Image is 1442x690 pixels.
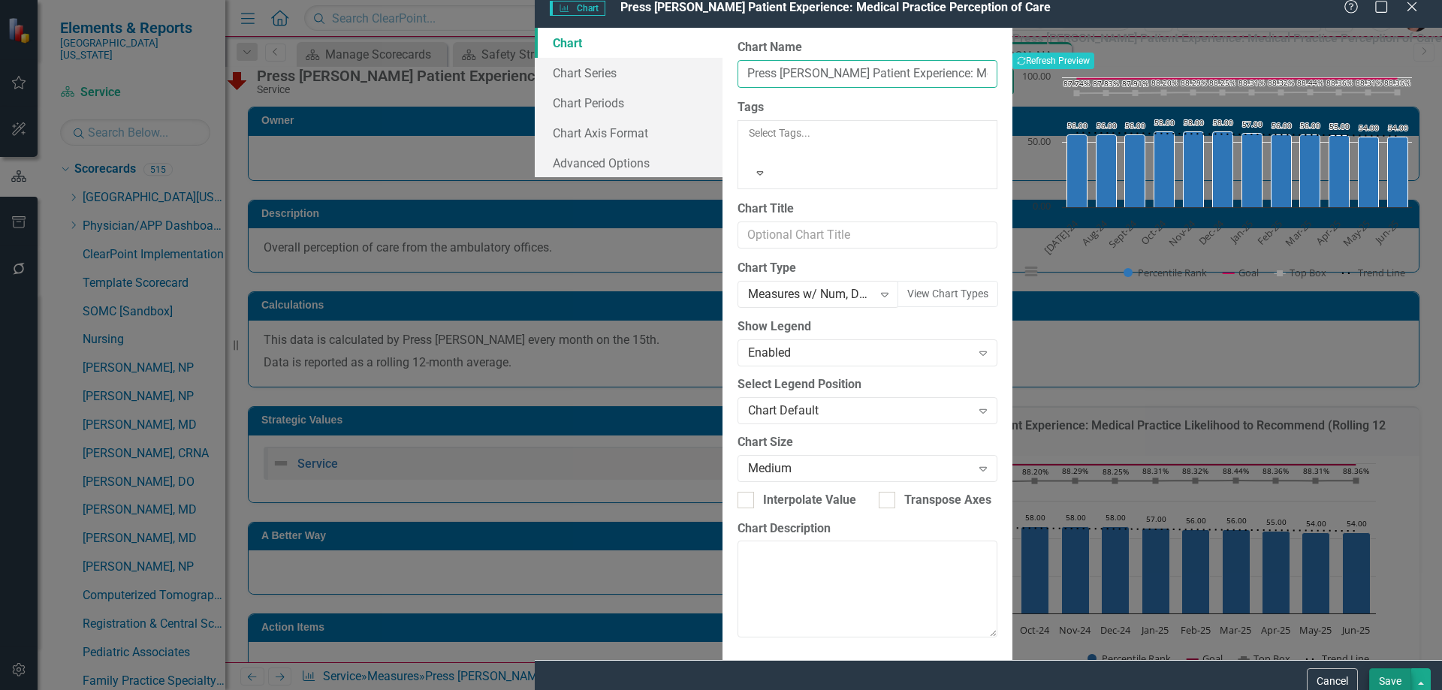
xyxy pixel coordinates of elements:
[1308,89,1314,95] path: Mar-25, 88.44. Top Box.
[1388,122,1408,133] text: 54.00
[738,39,997,56] label: Chart Name
[1097,120,1117,131] text: 56.00
[1074,89,1401,96] g: Top Box, series 3 of 4. Line with 12 data points.
[1213,131,1233,207] path: Dec-24, 58. Percentile Rank.
[1226,217,1256,247] text: Jan-25
[1067,120,1088,131] text: 56.00
[1125,120,1145,131] text: 56.00
[738,376,997,393] label: Select Legend Position
[1151,77,1178,88] text: 88.20%
[1329,121,1350,131] text: 55.00
[897,281,998,307] button: View Chart Types
[1022,69,1051,83] text: 100.00
[1097,134,1117,207] path: Aug-24, 56. Percentile Rank.
[1371,217,1401,247] text: Jun-25
[1027,134,1051,148] text: 50.00
[1313,217,1343,247] text: Apr-25
[1196,216,1227,248] text: Dec-24
[1033,199,1051,212] text: 0.00
[904,492,991,509] div: Transpose Axes
[1041,216,1081,257] text: [DATE]-24
[1154,131,1175,207] path: Oct-24, 58. Percentile Rank.
[1242,133,1263,207] path: Jan-25, 57. Percentile Rank.
[1326,77,1353,88] text: 88.36%
[1238,77,1265,88] text: 88.31%
[535,118,723,148] a: Chart Axis Format
[1103,90,1109,96] path: Aug-24, 87.83. Top Box.
[1268,77,1294,88] text: 88.32%
[1365,89,1371,95] path: May-25, 88.31. Top Box.
[1125,134,1145,207] path: Sept-24, 56. Percentile Rank.
[748,345,971,362] div: Enabled
[1249,89,1255,95] path: Jan-25, 88.31. Top Box.
[1209,77,1235,88] text: 88.25%
[1078,216,1110,248] text: Aug-24
[1074,90,1080,96] path: Jul-24, 87.74. Top Box.
[535,148,723,178] a: Advanced Options
[1300,120,1320,131] text: 56.00
[1282,217,1314,249] text: Mar-25
[1356,77,1382,88] text: 88.31%
[1329,135,1350,207] path: Apr-25, 55. Percentile Rank.
[1093,78,1119,89] text: 87.83%
[1340,217,1372,249] text: May-25
[1012,70,1442,295] div: Chart. Highcharts interactive chart.
[1272,134,1292,207] path: Feb-25, 56. Percentile Rank.
[749,125,986,140] div: Select Tags...
[1012,53,1094,69] button: Refresh Preview
[738,221,997,249] input: Optional Chart Title
[1359,137,1379,207] path: May-25, 54. Percentile Rank.
[1275,266,1326,279] button: Show Top Box
[748,286,873,303] div: Measures w/ Num, Denom, and Rate
[550,1,605,16] span: Chart
[748,459,971,477] div: Medium
[1300,134,1320,207] path: Mar-25, 56. Percentile Rank.
[1184,117,1204,128] text: 58.00
[1133,89,1139,95] path: Sept-24, 87.91. Top Box.
[1106,216,1139,250] text: Sept-24
[1213,117,1233,128] text: 58.00
[738,260,997,277] label: Chart Type
[1190,89,1196,95] path: Nov-24, 88.29. Top Box.
[738,200,997,218] label: Chart Title
[1384,77,1410,88] text: 88.36%
[1122,78,1148,89] text: 87.91%
[1359,122,1379,133] text: 54.00
[1278,89,1284,95] path: Feb-25, 88.32. Top Box.
[535,58,723,88] a: Chart Series
[1154,117,1175,128] text: 58.00
[1388,137,1408,207] path: Jun-25, 54. Percentile Rank.
[1067,134,1088,207] path: Jul-24, 56. Percentile Rank.
[738,99,997,116] label: Tags
[1342,266,1405,279] button: Show Trend Line
[1181,77,1207,88] text: 88.29%
[1138,216,1169,247] text: Oct-24
[763,492,862,509] div: Interpolate Values
[1336,89,1342,95] path: Apr-25, 88.36. Top Box.
[738,520,997,538] label: Chart Description
[1297,77,1323,88] text: 88.44%
[1012,32,1442,45] h3: Press [PERSON_NAME] Patient Experience: Medical Practice Perception of Care
[1254,217,1285,248] text: Feb-25
[535,28,723,58] a: Chart
[1184,131,1204,207] path: Nov-24, 58. Percentile Rank.
[1124,266,1208,279] button: Show Percentile Rank
[1242,119,1263,129] text: 57.00
[535,88,723,118] a: Chart Periods
[1012,70,1419,295] svg: Interactive chart
[1223,266,1259,279] button: Show Goal
[748,402,971,420] div: Chart Default
[1166,216,1198,249] text: Nov-24
[738,318,997,336] label: Show Legend
[1063,78,1090,89] text: 87.74%
[738,434,997,451] label: Chart Size
[1395,89,1401,95] path: Jun-25, 88.36. Top Box.
[1161,89,1167,95] path: Oct-24, 88.2. Top Box.
[1067,131,1408,207] g: Percentile Rank, series 1 of 4. Bar series with 12 bars.
[1220,89,1226,95] path: Dec-24, 88.25. Top Box.
[1021,261,1042,282] button: View chart menu, Chart
[1272,120,1292,131] text: 56.00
